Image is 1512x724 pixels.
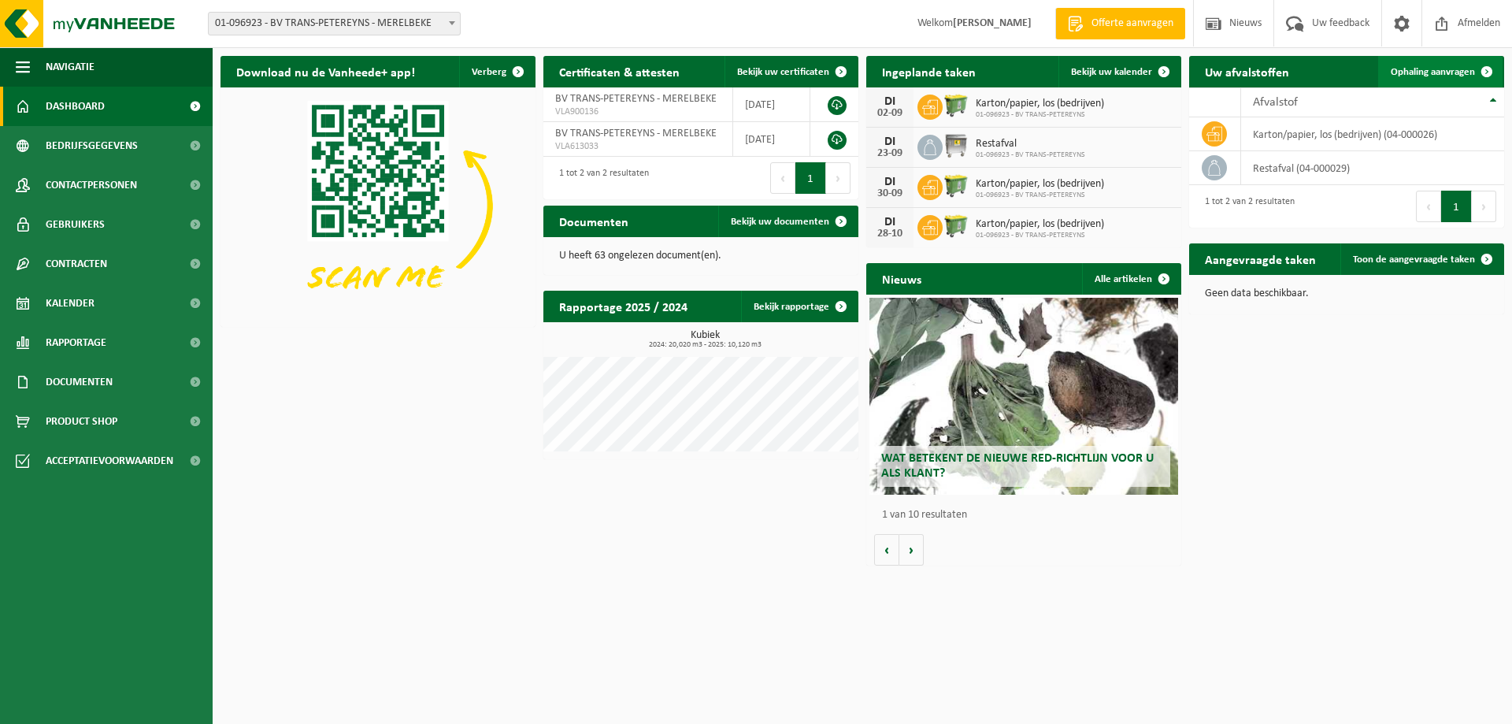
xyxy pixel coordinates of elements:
[46,402,117,441] span: Product Shop
[1088,16,1177,32] span: Offerte aanvragen
[1197,189,1295,224] div: 1 tot 2 van 2 resultaten
[46,47,94,87] span: Navigatie
[976,98,1104,110] span: Karton/papier, los (bedrijven)
[976,138,1085,150] span: Restafval
[1058,56,1180,87] a: Bekijk uw kalender
[943,173,969,199] img: WB-0660-HPE-GN-50
[46,244,107,284] span: Contracten
[555,128,717,139] span: BV TRANS-PETEREYNS - MERELBEKE
[551,330,858,349] h3: Kubiek
[555,140,721,153] span: VLA613033
[1391,67,1475,77] span: Ophaling aanvragen
[882,510,1173,521] p: 1 van 10 resultaten
[869,298,1178,495] a: Wat betekent de nieuwe RED-richtlijn voor u als klant?
[1071,67,1152,77] span: Bekijk uw kalender
[1189,243,1332,274] h2: Aangevraagde taken
[555,93,717,105] span: BV TRANS-PETEREYNS - MERELBEKE
[953,17,1032,29] strong: [PERSON_NAME]
[1241,117,1504,151] td: karton/papier, los (bedrijven) (04-000026)
[976,150,1085,160] span: 01-096923 - BV TRANS-PETEREYNS
[543,291,703,321] h2: Rapportage 2025 / 2024
[559,251,843,262] p: U heeft 63 ongelezen document(en).
[874,228,906,239] div: 28-10
[543,206,644,236] h2: Documenten
[1441,191,1472,222] button: 1
[1353,254,1475,265] span: Toon de aangevraagde taken
[46,87,105,126] span: Dashboard
[46,165,137,205] span: Contactpersonen
[874,176,906,188] div: DI
[46,323,106,362] span: Rapportage
[770,162,795,194] button: Previous
[1416,191,1441,222] button: Previous
[551,341,858,349] span: 2024: 20,020 m3 - 2025: 10,120 m3
[220,56,431,87] h2: Download nu de Vanheede+ app!
[46,205,105,244] span: Gebruikers
[724,56,857,87] a: Bekijk uw certificaten
[976,110,1104,120] span: 01-096923 - BV TRANS-PETEREYNS
[826,162,850,194] button: Next
[1055,8,1185,39] a: Offerte aanvragen
[209,13,460,35] span: 01-096923 - BV TRANS-PETEREYNS - MERELBEKE
[866,263,937,294] h2: Nieuws
[874,534,899,566] button: Vorige
[874,95,906,108] div: DI
[459,56,534,87] button: Verberg
[795,162,826,194] button: 1
[46,284,94,323] span: Kalender
[46,362,113,402] span: Documenten
[1378,56,1503,87] a: Ophaling aanvragen
[881,452,1154,480] span: Wat betekent de nieuwe RED-richtlijn voor u als klant?
[1253,96,1298,109] span: Afvalstof
[737,67,829,77] span: Bekijk uw certificaten
[555,106,721,118] span: VLA900136
[46,441,173,481] span: Acceptatievoorwaarden
[976,231,1104,240] span: 01-096923 - BV TRANS-PETEREYNS
[943,213,969,239] img: WB-0660-HPE-GN-50
[741,291,857,322] a: Bekijk rapportage
[874,148,906,159] div: 23-09
[208,12,461,35] span: 01-096923 - BV TRANS-PETEREYNS - MERELBEKE
[733,122,811,157] td: [DATE]
[874,216,906,228] div: DI
[1082,263,1180,295] a: Alle artikelen
[472,67,506,77] span: Verberg
[899,534,924,566] button: Volgende
[874,188,906,199] div: 30-09
[543,56,695,87] h2: Certificaten & attesten
[1189,56,1305,87] h2: Uw afvalstoffen
[1205,288,1488,299] p: Geen data beschikbaar.
[874,136,906,148] div: DI
[943,132,969,159] img: WB-1100-GAL-GY-02
[46,126,138,165] span: Bedrijfsgegevens
[976,218,1104,231] span: Karton/papier, los (bedrijven)
[976,191,1104,200] span: 01-096923 - BV TRANS-PETEREYNS
[1472,191,1496,222] button: Next
[718,206,857,237] a: Bekijk uw documenten
[866,56,991,87] h2: Ingeplande taken
[943,92,969,119] img: WB-0660-HPE-GN-50
[551,161,649,195] div: 1 tot 2 van 2 resultaten
[1340,243,1503,275] a: Toon de aangevraagde taken
[731,217,829,227] span: Bekijk uw documenten
[1241,151,1504,185] td: restafval (04-000029)
[874,108,906,119] div: 02-09
[976,178,1104,191] span: Karton/papier, los (bedrijven)
[733,87,811,122] td: [DATE]
[220,87,535,324] img: Download de VHEPlus App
